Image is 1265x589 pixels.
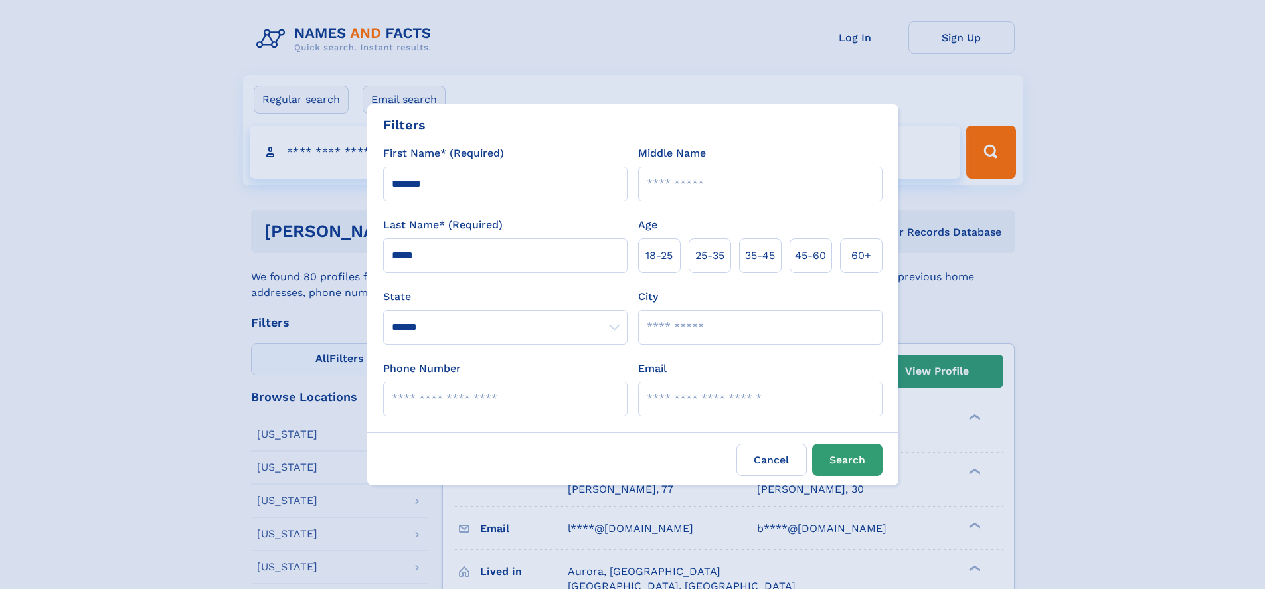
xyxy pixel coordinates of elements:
[638,361,667,377] label: Email
[638,289,658,305] label: City
[795,248,826,264] span: 45‑60
[383,145,504,161] label: First Name* (Required)
[645,248,673,264] span: 18‑25
[638,217,657,233] label: Age
[383,289,628,305] label: State
[695,248,724,264] span: 25‑35
[851,248,871,264] span: 60+
[812,444,883,476] button: Search
[383,361,461,377] label: Phone Number
[383,217,503,233] label: Last Name* (Required)
[736,444,807,476] label: Cancel
[383,115,426,135] div: Filters
[638,145,706,161] label: Middle Name
[745,248,775,264] span: 35‑45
